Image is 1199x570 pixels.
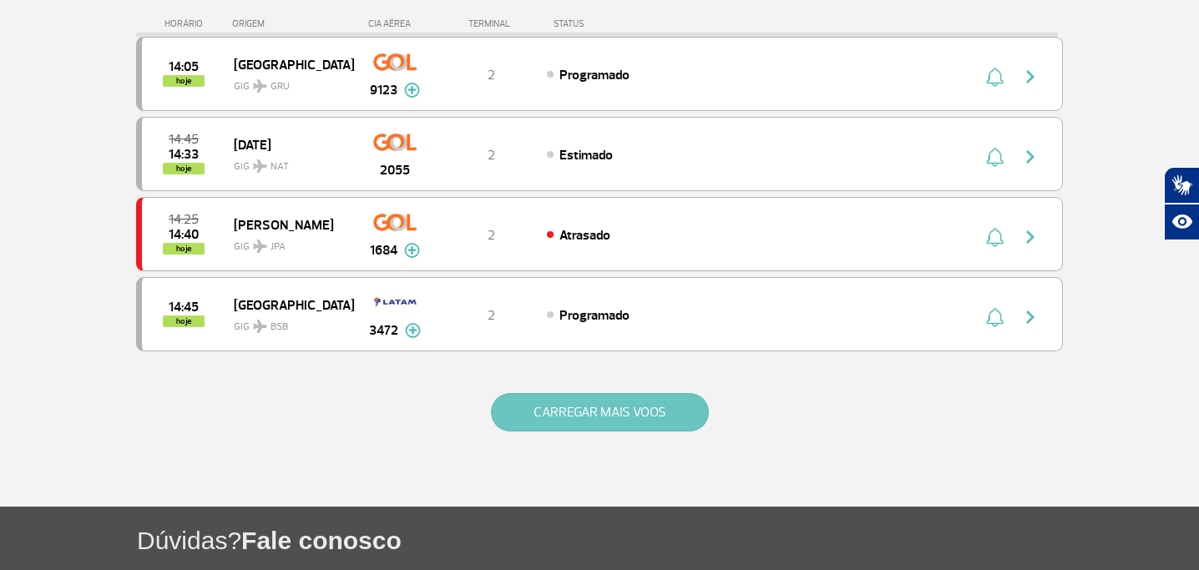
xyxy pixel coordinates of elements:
[169,301,199,313] span: 2025-08-26 14:45:00
[1164,204,1199,240] button: Abrir recursos assistivos.
[369,320,398,340] span: 3472
[163,315,205,327] span: hoje
[253,240,267,253] img: destiny_airplane.svg
[241,527,402,554] span: Fale conosco
[234,214,341,235] span: [PERSON_NAME]
[1164,167,1199,240] div: Plugin de acessibilidade da Hand Talk.
[234,70,341,94] span: GIG
[1020,67,1040,87] img: seta-direita-painel-voo.svg
[488,67,495,83] span: 2
[380,160,410,180] span: 2055
[370,240,397,260] span: 1684
[1164,167,1199,204] button: Abrir tradutor de língua de sinais.
[986,147,1004,167] img: sino-painel-voo.svg
[163,75,205,87] span: hoje
[437,18,545,29] div: TERMINAL
[234,150,341,174] span: GIG
[488,147,495,164] span: 2
[232,18,354,29] div: ORIGEM
[234,310,341,335] span: GIG
[169,61,199,73] span: 2025-08-26 14:05:00
[370,80,397,100] span: 9123
[271,79,290,94] span: GRU
[353,18,437,29] div: CIA AÉREA
[545,18,681,29] div: STATUS
[234,294,341,315] span: [GEOGRAPHIC_DATA]
[271,320,288,335] span: BSB
[137,523,1199,557] h1: Dúvidas?
[491,393,709,431] button: CARREGAR MAIS VOOS
[1020,147,1040,167] img: seta-direita-painel-voo.svg
[163,243,205,255] span: hoje
[1020,307,1040,327] img: seta-direita-painel-voo.svg
[271,240,286,255] span: JPA
[234,53,341,75] span: [GEOGRAPHIC_DATA]
[404,83,420,98] img: mais-info-painel-voo.svg
[559,147,613,164] span: Estimado
[404,243,420,258] img: mais-info-painel-voo.svg
[169,229,199,240] span: 2025-08-26 14:40:00
[253,320,267,333] img: destiny_airplane.svg
[559,227,610,244] span: Atrasado
[559,307,630,324] span: Programado
[141,18,232,29] div: HORÁRIO
[169,134,199,145] span: 2025-08-26 14:45:00
[253,159,267,173] img: destiny_airplane.svg
[986,67,1004,87] img: sino-painel-voo.svg
[986,227,1004,247] img: sino-painel-voo.svg
[488,227,495,244] span: 2
[271,159,289,174] span: NAT
[405,323,421,338] img: mais-info-painel-voo.svg
[986,307,1004,327] img: sino-painel-voo.svg
[169,149,199,160] span: 2025-08-26 14:33:00
[1020,227,1040,247] img: seta-direita-painel-voo.svg
[163,163,205,174] span: hoje
[234,230,341,255] span: GIG
[253,79,267,93] img: destiny_airplane.svg
[169,214,199,225] span: 2025-08-26 14:25:00
[559,67,630,83] span: Programado
[234,134,341,155] span: [DATE]
[488,307,495,324] span: 2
